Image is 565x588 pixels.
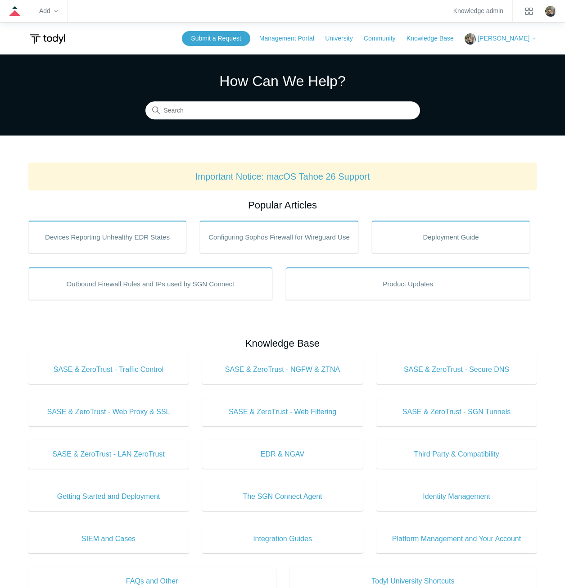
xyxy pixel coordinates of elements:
[145,70,420,92] h1: How Can We Help?
[39,9,58,14] zd-hc-trigger: Add
[216,407,349,417] span: SASE & ZeroTrust - Web Filtering
[182,31,250,46] a: Submit a Request
[28,355,189,384] a: SASE & ZeroTrust - Traffic Control
[28,525,189,553] a: SIEM and Cases
[545,6,556,17] img: user avatar
[202,482,363,511] a: The SGN Connect Agent
[364,34,405,43] a: Community
[390,407,524,417] span: SASE & ZeroTrust - SGN Tunnels
[303,576,524,587] span: Todyl University Shortcuts
[376,482,537,511] a: Identity Management
[259,34,323,43] a: Management Portal
[390,491,524,502] span: Identity Management
[202,525,363,553] a: Integration Guides
[376,355,537,384] a: SASE & ZeroTrust - Secure DNS
[195,172,370,181] a: Important Notice: macOS Tahoe 26 Support
[42,576,262,587] span: FAQs and Other
[28,198,537,213] h2: Popular Articles
[453,9,503,14] a: Knowledge admin
[465,33,537,45] button: [PERSON_NAME]
[390,364,524,375] span: SASE & ZeroTrust - Secure DNS
[42,449,176,460] span: SASE & ZeroTrust - LAN ZeroTrust
[376,398,537,426] a: SASE & ZeroTrust - SGN Tunnels
[478,35,529,42] span: [PERSON_NAME]
[325,34,362,43] a: University
[216,364,349,375] span: SASE & ZeroTrust - NGFW & ZTNA
[216,449,349,460] span: EDR & NGAV
[545,6,556,17] zd-hc-trigger: Click your profile icon to open the profile menu
[28,482,189,511] a: Getting Started and Deployment
[28,398,189,426] a: SASE & ZeroTrust - Web Proxy & SSL
[28,336,537,351] h2: Knowledge Base
[28,267,272,300] a: Outbound Firewall Rules and IPs used by SGN Connect
[376,440,537,469] a: Third Party & Compatibility
[216,491,349,502] span: The SGN Connect Agent
[42,364,176,375] span: SASE & ZeroTrust - Traffic Control
[376,525,537,553] a: Platform Management and Your Account
[407,34,463,43] a: Knowledge Base
[216,534,349,544] span: Integration Guides
[286,267,530,300] a: Product Updates
[202,440,363,469] a: EDR & NGAV
[28,440,189,469] a: SASE & ZeroTrust - LAN ZeroTrust
[202,355,363,384] a: SASE & ZeroTrust - NGFW & ZTNA
[28,221,187,253] a: Devices Reporting Unhealthy EDR States
[42,407,176,417] span: SASE & ZeroTrust - Web Proxy & SSL
[42,534,176,544] span: SIEM and Cases
[372,221,530,253] a: Deployment Guide
[28,31,67,47] img: Todyl Support Center Help Center home page
[200,221,358,253] a: Configuring Sophos Firewall for Wireguard Use
[390,449,524,460] span: Third Party & Compatibility
[42,491,176,502] span: Getting Started and Deployment
[145,102,420,120] input: Search
[202,398,363,426] a: SASE & ZeroTrust - Web Filtering
[390,534,524,544] span: Platform Management and Your Account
